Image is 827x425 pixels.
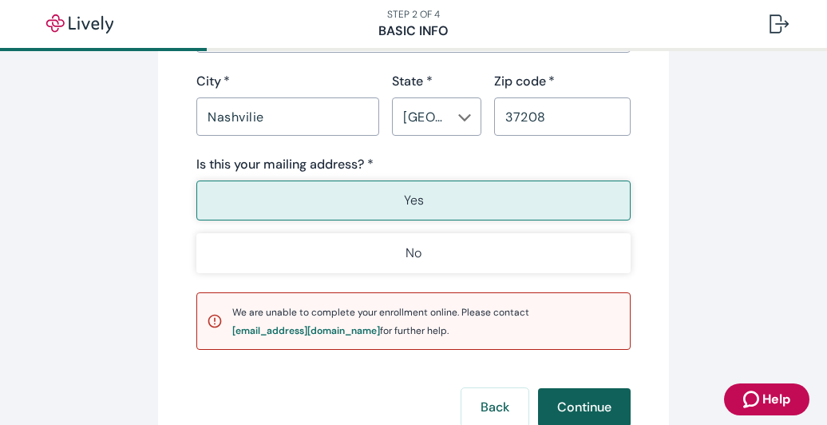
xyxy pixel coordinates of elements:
p: No [406,244,421,263]
span: We are unable to complete your enrollment online. Please contact for further help. [232,306,529,337]
input: -- [397,105,450,128]
svg: Chevron icon [458,111,471,124]
input: Zip code [494,101,631,133]
label: Is this your mailing address? * [196,155,374,174]
label: Zip code [494,72,555,91]
div: [EMAIL_ADDRESS][DOMAIN_NAME] [232,326,380,336]
button: Zendesk support iconHelp [724,383,809,415]
button: Yes [196,181,631,220]
label: City [196,72,230,91]
span: Help [762,390,790,409]
input: City [196,101,379,133]
svg: Zendesk support icon [743,390,762,409]
button: Log out [757,5,801,43]
label: State * [392,72,433,91]
img: Lively [35,14,125,34]
button: Open [457,109,473,125]
button: No [196,233,631,273]
a: support email [232,326,380,336]
p: Yes [404,191,424,210]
